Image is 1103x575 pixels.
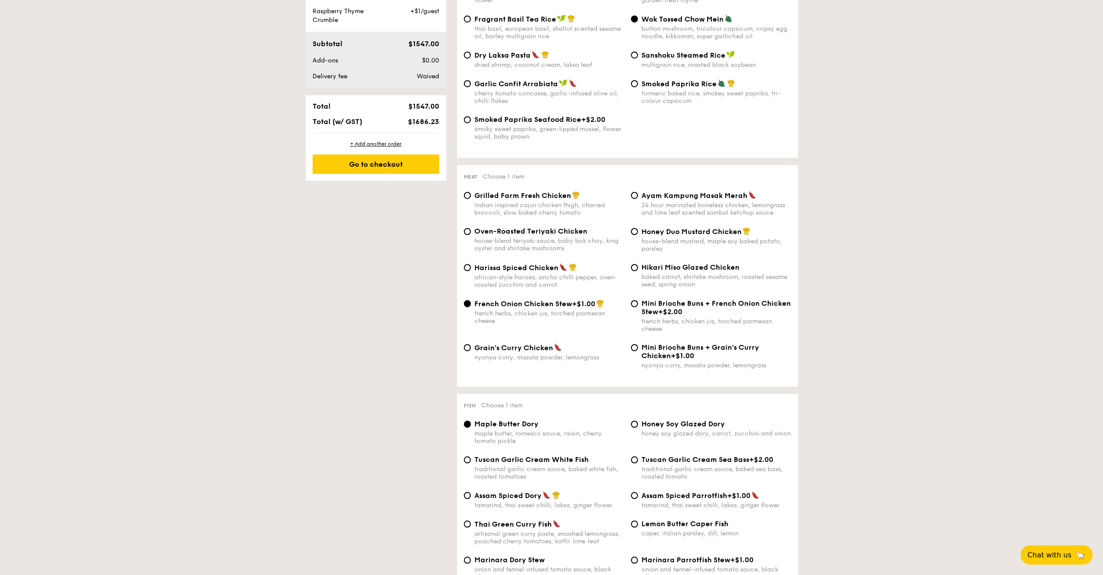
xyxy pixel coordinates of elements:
span: 🦙 [1075,550,1085,560]
input: Dry Laksa Pastadried shrimp, coconut cream, laksa leaf [464,51,471,59]
div: french herbs, chicken jus, torched parmesan cheese [474,310,624,325]
span: Total (w/ GST) [313,117,362,126]
span: +$1.00 [730,556,754,564]
img: icon-chef-hat.a58ddaea.svg [596,299,604,307]
input: Honey Soy Glazed Doryhoney soy glazed dory, carrot, zucchini and onion [631,421,638,428]
span: Delivery fee [313,73,347,80]
span: Choose 1 item [481,402,523,409]
span: Tuscan Garlic Cream White Fish [474,455,589,464]
input: French Onion Chicken Stew+$1.00french herbs, chicken jus, torched parmesan cheese [464,300,471,307]
span: Marinara Parrotfish Stew [641,556,730,564]
input: Marinara Parrotfish Stew+$1.00onion and fennel-infused tomato sauce, black olive, green pesto [631,557,638,564]
input: Fragrant Basil Tea Ricethai basil, european basil, shallot scented sesame oil, barley multigrain ... [464,15,471,22]
img: icon-chef-hat.a58ddaea.svg [541,51,549,59]
span: Dry Laksa Pasta [474,51,531,59]
img: icon-spicy.37a8142b.svg [554,343,562,351]
span: $1547.00 [408,102,439,110]
span: +$1/guest [410,7,439,15]
span: Fragrant Basil Tea Rice [474,15,556,23]
span: Grilled Farm Fresh Chicken [474,191,571,200]
div: traditional garlic cream sauce, baked sea bass, roasted tomato [641,465,791,480]
div: Go to checkout [313,154,439,174]
span: Grain's Curry Chicken [474,344,553,352]
span: Marinara Dory Stew [474,556,545,564]
img: icon-chef-hat.a58ddaea.svg [727,79,735,87]
span: Add-ons [313,57,338,64]
span: Fish [464,403,476,409]
input: Oven-Roasted Teriyaki Chickenhouse-blend teriyaki sauce, baby bok choy, king oyster and shiitake ... [464,228,471,235]
span: Chat with us [1027,551,1071,559]
div: 24 hour marinated boneless chicken, lemongrass and lime leaf scented sambal ketchup sauce [641,201,791,216]
div: multigrain rice, roasted black soybean [641,61,791,69]
span: Assam Spiced Parrotfish [641,491,727,500]
div: turmeric baked rice, smokey sweet paprika, tri-colour capsicum [641,90,791,105]
span: +$2.00 [749,455,773,464]
span: Tuscan Garlic Cream Sea Bass [641,455,749,464]
span: $1547.00 [408,40,439,48]
input: Wok Tossed Chow Meinbutton mushroom, tricolour capsicum, cripsy egg noodle, kikkoman, super garli... [631,15,638,22]
span: $1686.23 [408,117,439,126]
div: nyonya curry, masala powder, lemongrass [474,354,624,361]
span: Hikari Miso Glazed Chicken [641,263,739,271]
div: baked carrot, shiitake mushroom, roasted sesame seed, spring onion [641,273,791,288]
img: icon-spicy.37a8142b.svg [748,191,756,199]
span: Choose 1 item [483,173,524,180]
img: icon-vegan.f8ff3823.svg [557,15,566,22]
input: Ayam Kampung Masak Merah24 hour marinated boneless chicken, lemongrass and lime leaf scented samb... [631,192,638,199]
span: Lemon Butter Caper Fish [641,520,728,528]
span: Assam Spiced Dory [474,491,542,500]
div: honey soy glazed dory, carrot, zucchini and onion [641,430,791,437]
div: artisanal green curry paste, smashed lemongrass, poached cherry tomatoes, kaffir lime leaf [474,530,624,545]
input: Tuscan Garlic Cream Sea Bass+$2.00traditional garlic cream sauce, baked sea bass, roasted tomato [631,456,638,463]
span: Honey Duo Mustard Chicken [641,227,742,236]
span: Mini Brioche Buns + French Onion Chicken Stew [641,299,791,316]
img: icon-chef-hat.a58ddaea.svg [743,227,750,235]
div: thai basil, european basil, shallot scented sesame oil, barley multigrain rice [474,25,624,40]
div: french herbs, chicken jus, torched parmesan cheese [641,318,791,333]
input: Assam Spiced Parrotfish+$1.00tamarind, thai sweet chilli, laksa, ginger flower [631,492,638,499]
span: +$1.00 [671,352,694,360]
div: african-style harissa, ancho chilli pepper, oven-roasted zucchini and carrot [474,274,624,289]
div: house-blend mustard, maple soy baked potato, parsley [641,238,791,253]
input: Grilled Farm Fresh ChickenIndian inspired cajun chicken thigh, charred broccoli, slow baked cherr... [464,192,471,199]
img: icon-vegan.f8ff3823.svg [726,51,735,59]
input: Grain's Curry Chickennyonya curry, masala powder, lemongrass [464,344,471,351]
span: Smoked Paprika Seafood Rice [474,115,581,124]
input: Marinara Dory Stewonion and fennel-infused tomato sauce, black olive, green pesto [464,557,471,564]
img: icon-vegetarian.fe4039eb.svg [717,79,725,87]
input: Honey Duo Mustard Chickenhouse-blend mustard, maple soy baked potato, parsley [631,228,638,235]
input: Assam Spiced Dorytamarind, thai sweet chilli, laksa, ginger flower [464,492,471,499]
span: +$2.00 [581,115,605,124]
input: Maple Butter Dorymaple butter, romesco sauce, raisin, cherry tomato pickle [464,421,471,428]
input: Thai Green Curry Fishartisanal green curry paste, smashed lemongrass, poached cherry tomatoes, ka... [464,520,471,527]
img: icon-chef-hat.a58ddaea.svg [569,263,577,271]
input: Smoked Paprika Seafood Rice+$2.00smoky sweet paprika, green-lipped mussel, flower squid, baby prawn [464,116,471,123]
span: Thai Green Curry Fish [474,520,552,528]
span: Wok Tossed Chow Mein [641,15,724,23]
span: Harissa Spiced Chicken [474,264,558,272]
input: Garlic Confit Arrabiatacherry tomato concasse, garlic-infused olive oil, chilli flakes [464,80,471,87]
img: icon-chef-hat.a58ddaea.svg [552,491,560,499]
div: nyonya curry, masala powder, lemongrass [641,362,791,369]
div: smoky sweet paprika, green-lipped mussel, flower squid, baby prawn [474,125,624,140]
div: cherry tomato concasse, garlic-infused olive oil, chilli flakes [474,90,624,105]
div: house-blend teriyaki sauce, baby bok choy, king oyster and shiitake mushrooms [474,237,624,252]
input: Mini Brioche Buns + Grain's Curry Chicken+$1.00nyonya curry, masala powder, lemongrass [631,344,638,351]
span: +$1.00 [572,300,595,308]
span: Honey Soy Glazed Dory [641,420,725,428]
span: Meat [464,174,477,180]
div: maple butter, romesco sauce, raisin, cherry tomato pickle [474,430,624,445]
span: Waived [416,73,439,80]
div: tamarind, thai sweet chilli, laksa, ginger flower [641,502,791,509]
img: icon-chef-hat.a58ddaea.svg [567,15,575,22]
span: French Onion Chicken Stew [474,300,572,308]
img: icon-chef-hat.a58ddaea.svg [572,191,580,199]
span: Oven-Roasted Teriyaki Chicken [474,227,587,235]
img: icon-spicy.37a8142b.svg [542,491,550,499]
input: Smoked Paprika Riceturmeric baked rice, smokey sweet paprika, tri-colour capsicum [631,80,638,87]
img: icon-spicy.37a8142b.svg [559,263,567,271]
div: Indian inspired cajun chicken thigh, charred broccoli, slow baked cherry tomato [474,201,624,216]
div: traditional garlic cream sauce, baked white fish, roasted tomatoes [474,465,624,480]
img: icon-spicy.37a8142b.svg [751,491,759,499]
span: Raspberry Thyme Crumble [313,7,364,24]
